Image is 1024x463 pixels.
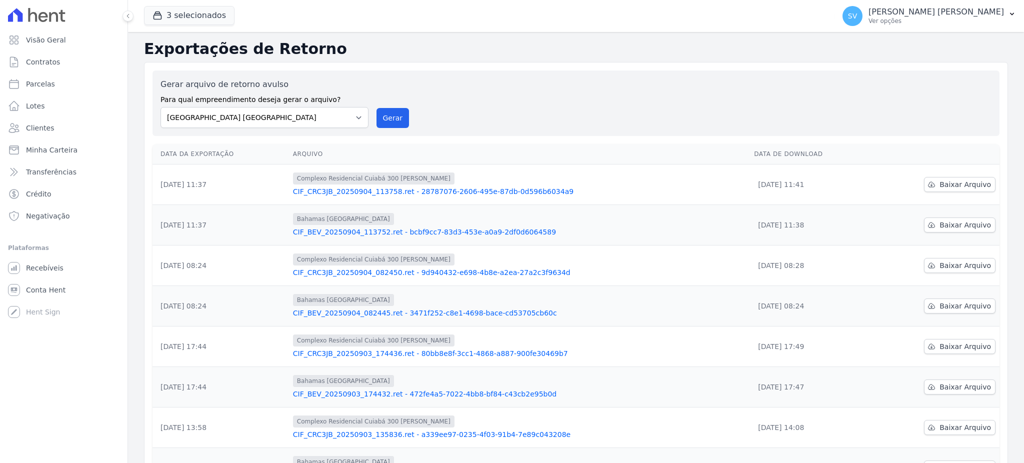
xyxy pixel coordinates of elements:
[939,301,991,311] span: Baixar Arquivo
[750,367,872,407] td: [DATE] 17:47
[293,348,746,358] a: CIF_CRC3JB_20250903_174436.ret - 80bb8e8f-3cc1-4868-a887-900fe30469b7
[160,90,368,105] label: Para qual empreendimento deseja gerar o arquivo?
[26,285,65,295] span: Conta Hent
[152,205,289,245] td: [DATE] 11:37
[750,205,872,245] td: [DATE] 11:38
[939,341,991,351] span: Baixar Arquivo
[152,144,289,164] th: Data da Exportação
[868,17,1004,25] p: Ver opções
[924,379,995,394] a: Baixar Arquivo
[26,101,45,111] span: Lotes
[750,144,872,164] th: Data de Download
[4,52,123,72] a: Contratos
[4,258,123,278] a: Recebíveis
[939,220,991,230] span: Baixar Arquivo
[848,12,857,19] span: SV
[26,263,63,273] span: Recebíveis
[4,118,123,138] a: Clientes
[4,184,123,204] a: Crédito
[4,140,123,160] a: Minha Carteira
[293,389,746,399] a: CIF_BEV_20250903_174432.ret - 472fe4a5-7022-4bb8-bf84-c43cb2e95b0d
[924,298,995,313] a: Baixar Arquivo
[8,242,119,254] div: Plataformas
[4,162,123,182] a: Transferências
[26,57,60,67] span: Contratos
[289,144,750,164] th: Arquivo
[160,78,368,90] label: Gerar arquivo de retorno avulso
[939,260,991,270] span: Baixar Arquivo
[924,177,995,192] a: Baixar Arquivo
[144,6,234,25] button: 3 selecionados
[4,74,123,94] a: Parcelas
[4,30,123,50] a: Visão Geral
[293,308,746,318] a: CIF_BEV_20250904_082445.ret - 3471f252-c8e1-4698-bace-cd53705cb60c
[293,375,394,387] span: Bahamas [GEOGRAPHIC_DATA]
[750,407,872,448] td: [DATE] 14:08
[293,253,454,265] span: Complexo Residencial Cuiabá 300 [PERSON_NAME]
[939,382,991,392] span: Baixar Arquivo
[26,145,77,155] span: Minha Carteira
[834,2,1024,30] button: SV [PERSON_NAME] [PERSON_NAME] Ver opções
[144,40,1008,58] h2: Exportações de Retorno
[26,189,51,199] span: Crédito
[924,420,995,435] a: Baixar Arquivo
[939,179,991,189] span: Baixar Arquivo
[4,96,123,116] a: Lotes
[152,164,289,205] td: [DATE] 11:37
[293,172,454,184] span: Complexo Residencial Cuiabá 300 [PERSON_NAME]
[152,407,289,448] td: [DATE] 13:58
[152,286,289,326] td: [DATE] 08:24
[4,280,123,300] a: Conta Hent
[293,227,746,237] a: CIF_BEV_20250904_113752.ret - bcbf9cc7-83d3-453e-a0a9-2df0d6064589
[924,339,995,354] a: Baixar Arquivo
[293,186,746,196] a: CIF_CRC3JB_20250904_113758.ret - 28787076-2606-495e-87db-0d596b6034a9
[750,245,872,286] td: [DATE] 08:28
[293,213,394,225] span: Bahamas [GEOGRAPHIC_DATA]
[868,7,1004,17] p: [PERSON_NAME] [PERSON_NAME]
[152,245,289,286] td: [DATE] 08:24
[293,415,454,427] span: Complexo Residencial Cuiabá 300 [PERSON_NAME]
[4,206,123,226] a: Negativação
[26,79,55,89] span: Parcelas
[376,108,409,128] button: Gerar
[939,422,991,432] span: Baixar Arquivo
[26,211,70,221] span: Negativação
[924,217,995,232] a: Baixar Arquivo
[293,267,746,277] a: CIF_CRC3JB_20250904_082450.ret - 9d940432-e698-4b8e-a2ea-27a2c3f9634d
[293,429,746,439] a: CIF_CRC3JB_20250903_135836.ret - a339ee97-0235-4f03-91b4-7e89c043208e
[293,294,394,306] span: Bahamas [GEOGRAPHIC_DATA]
[750,326,872,367] td: [DATE] 17:49
[26,123,54,133] span: Clientes
[26,35,66,45] span: Visão Geral
[26,167,76,177] span: Transferências
[750,286,872,326] td: [DATE] 08:24
[750,164,872,205] td: [DATE] 11:41
[152,367,289,407] td: [DATE] 17:44
[293,334,454,346] span: Complexo Residencial Cuiabá 300 [PERSON_NAME]
[924,258,995,273] a: Baixar Arquivo
[152,326,289,367] td: [DATE] 17:44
